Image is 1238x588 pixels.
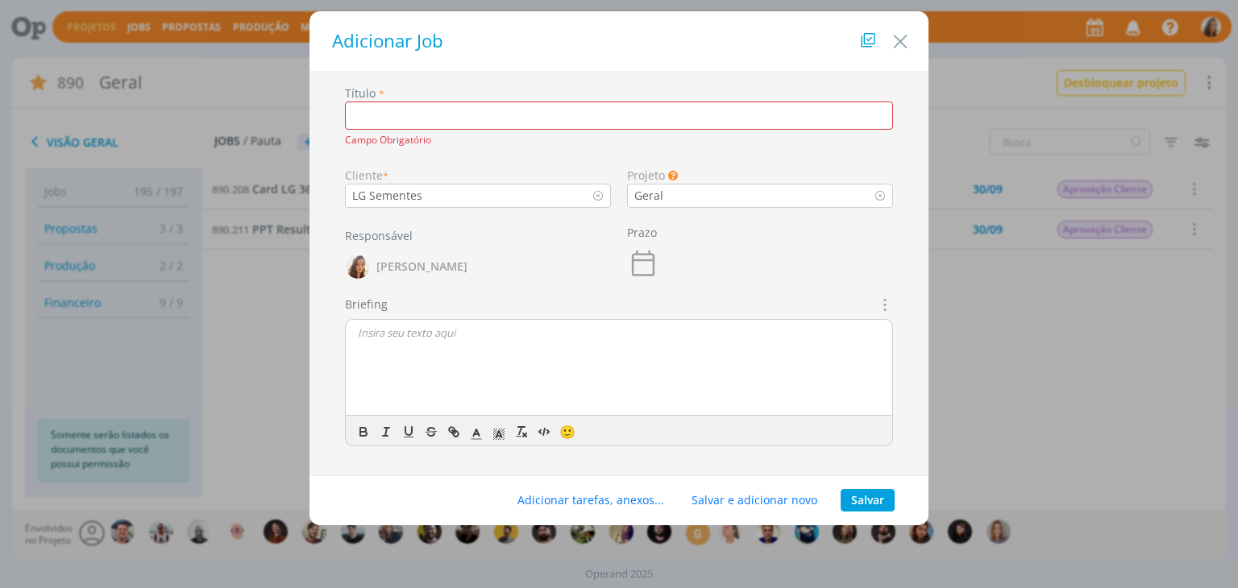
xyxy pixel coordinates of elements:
[634,187,667,204] div: Geral
[345,296,388,313] label: Briefing
[628,187,667,204] div: Geral
[555,422,578,441] button: 🙂
[346,187,426,204] div: LG Sementes
[309,11,928,525] div: dialog
[376,261,467,272] span: [PERSON_NAME]
[345,85,376,101] label: Título
[627,167,893,184] div: Projeto
[346,255,370,279] img: V
[352,187,426,204] div: LG Sementes
[488,422,510,441] span: Cor de Fundo
[559,423,575,441] span: 🙂
[507,489,675,511] button: Adicionar tarefas, anexos...
[345,130,893,151] div: Campo Obrigatório
[326,27,912,55] h1: Adicionar Job
[627,224,657,241] label: Prazo
[465,422,488,441] span: Cor do Texto
[345,167,611,184] div: Cliente
[681,489,828,511] button: Salvar e adicionar novo
[888,22,912,54] button: Close
[345,227,413,244] label: Responsável
[841,489,895,511] button: Salvar
[345,251,468,283] button: V[PERSON_NAME]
